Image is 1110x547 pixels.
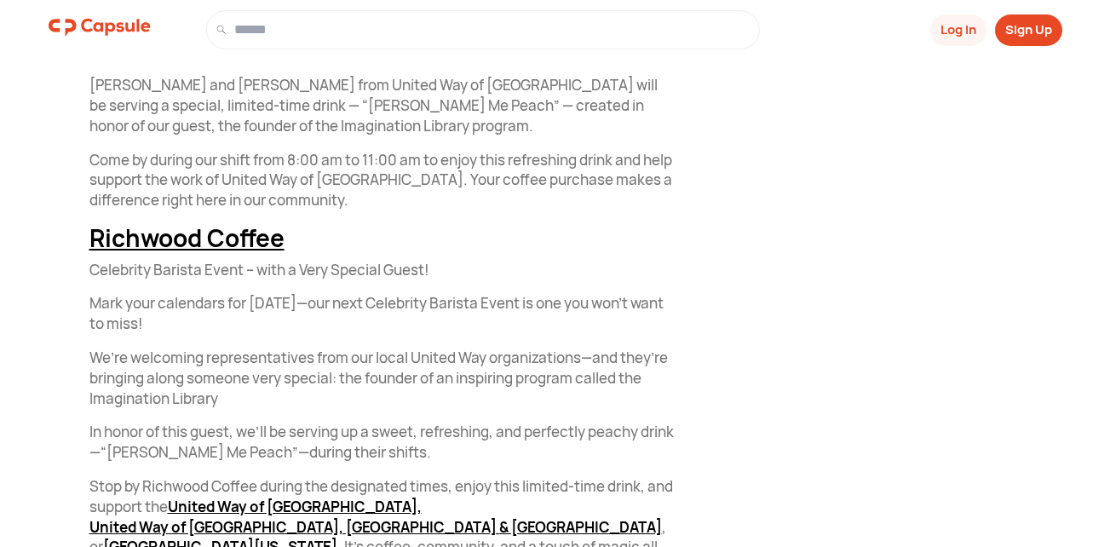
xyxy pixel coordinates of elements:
img: logo [49,10,151,44]
p: Come by during our shift from 8:00 am to 11:00 am to enjoy this refreshing drink and help support... [89,150,674,210]
button: Sign Up [995,14,1062,46]
button: Log In [930,14,986,46]
a: United Way of [GEOGRAPHIC_DATA], [168,497,422,516]
p: Mark your calendars for [DATE]—our next Celebrity Barista Event is one you won’t want to miss! [89,293,674,334]
a: United Way of [GEOGRAPHIC_DATA], [GEOGRAPHIC_DATA] & [GEOGRAPHIC_DATA] [89,517,662,537]
p: [PERSON_NAME] and [PERSON_NAME] from United Way of [GEOGRAPHIC_DATA] will be serving a special, l... [89,75,674,135]
p: Celebrity Barista Event – with a Very Special Guest! [89,260,674,280]
p: We’re welcoming representatives from our local United Way organizations—and they’re bringing alon... [89,348,674,408]
p: In honor of this guest, we’ll be serving up a sweet, refreshing, and perfectly peachy drink—“[PER... [89,422,674,463]
a: Richwood Coffee [89,222,285,254]
a: logo [49,10,151,49]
